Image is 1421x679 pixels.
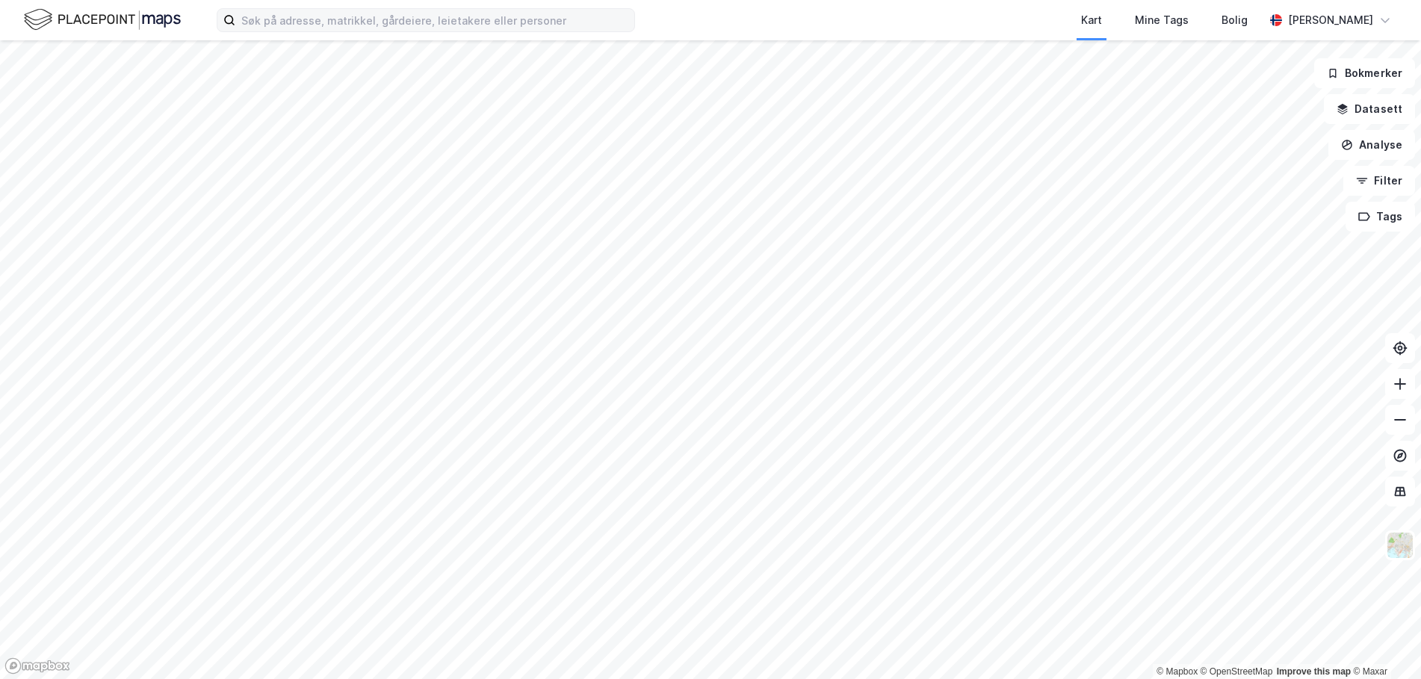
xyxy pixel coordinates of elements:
div: Mine Tags [1135,11,1189,29]
div: Bolig [1222,11,1248,29]
input: Søk på adresse, matrikkel, gårdeiere, leietakere eller personer [235,9,634,31]
img: logo.f888ab2527a4732fd821a326f86c7f29.svg [24,7,181,33]
div: [PERSON_NAME] [1288,11,1373,29]
iframe: Chat Widget [1346,607,1421,679]
div: Kart [1081,11,1102,29]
